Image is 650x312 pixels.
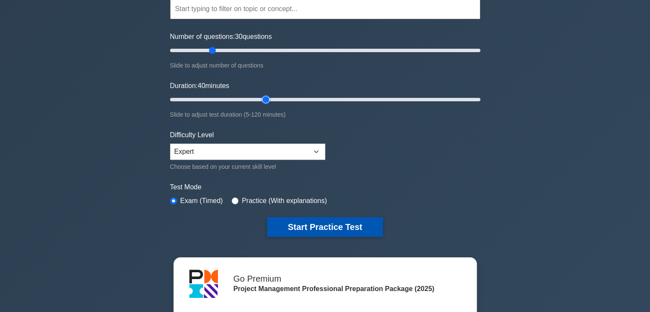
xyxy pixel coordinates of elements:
span: 30 [235,33,243,40]
div: Slide to adjust test duration (5-120 minutes) [170,109,480,120]
button: Start Practice Test [267,217,382,237]
label: Test Mode [170,182,480,192]
label: Number of questions: questions [170,32,272,42]
label: Duration: minutes [170,81,229,91]
label: Practice (With explanations) [242,196,327,206]
label: Difficulty Level [170,130,214,140]
div: Slide to adjust number of questions [170,60,480,71]
span: 40 [197,82,205,89]
label: Exam (Timed) [180,196,223,206]
div: Choose based on your current skill level [170,162,325,172]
